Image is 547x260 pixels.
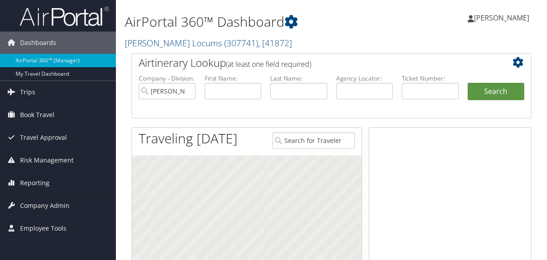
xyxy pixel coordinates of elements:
span: Reporting [20,172,49,194]
h1: AirPortal 360™ Dashboard [125,12,400,31]
span: Dashboards [20,32,56,54]
h2: Airtinerary Lookup [139,55,491,70]
span: Travel Approval [20,126,67,149]
a: [PERSON_NAME] Locums [125,37,292,49]
span: ( 307741 ) [224,37,258,49]
input: Search for Traveler [272,132,355,149]
label: First Name: [205,74,262,83]
img: airportal-logo.png [20,6,109,27]
span: Risk Management [20,149,74,171]
span: Trips [20,81,35,103]
a: [PERSON_NAME] [468,4,538,31]
span: Company Admin [20,195,70,217]
span: (at least one field required) [226,59,311,69]
span: , [ 41872 ] [258,37,292,49]
button: Search [468,83,525,101]
label: Ticket Number: [402,74,459,83]
span: Employee Tools [20,217,66,240]
span: Book Travel [20,104,54,126]
label: Company - Division: [139,74,196,83]
label: Agency Locator: [336,74,393,83]
h1: Traveling [DATE] [139,129,238,148]
span: [PERSON_NAME] [474,13,529,23]
label: Last Name: [270,74,327,83]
